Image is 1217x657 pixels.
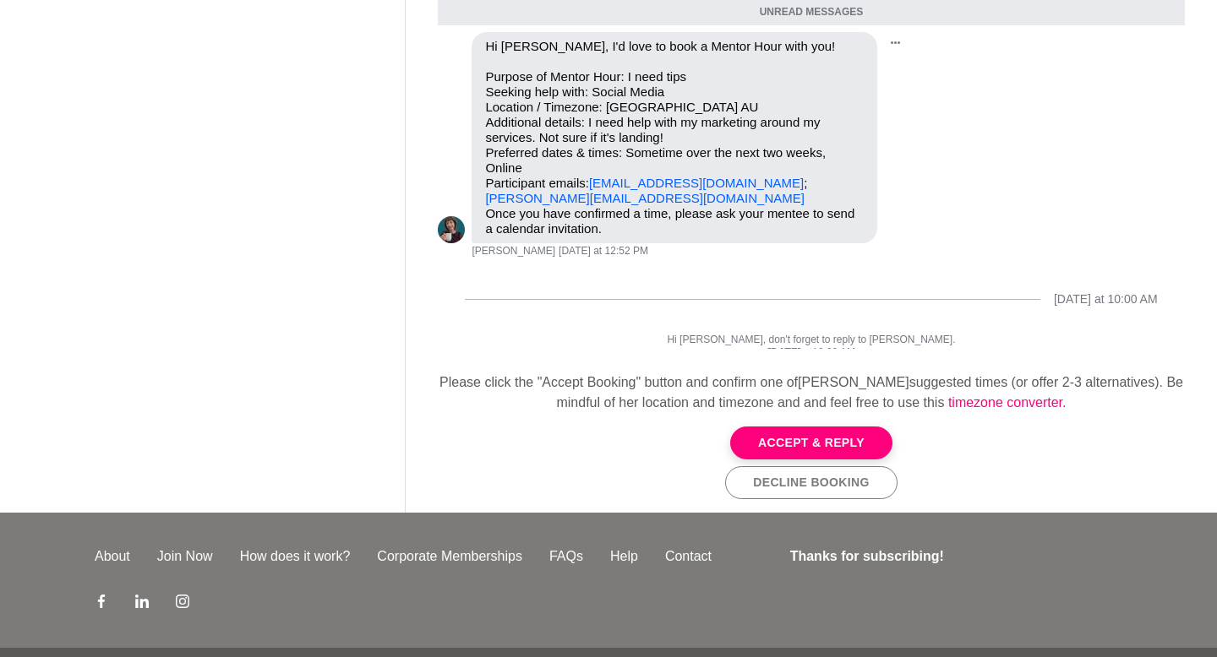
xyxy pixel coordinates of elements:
button: Accept & Reply [730,426,892,459]
button: Open Message Actions Menu [884,32,906,54]
div: Please click the "Accept Booking" button and confirm one of [PERSON_NAME] suggested times (or off... [419,372,1203,413]
a: [EMAIL_ADDRESS][DOMAIN_NAME] [589,176,804,190]
a: Join Now [144,546,226,567]
p: Hi [PERSON_NAME], I'd love to book a Mentor Hour with you! [485,39,864,54]
img: C [438,216,465,243]
a: Contact [652,546,725,567]
a: FAQs [536,546,597,567]
a: About [81,546,144,567]
a: timezone converter. [948,395,1067,410]
a: LinkedIn [135,594,149,614]
a: Instagram [176,594,189,614]
p: Purpose of Mentor Hour: I need tips Seeking help with: Social Media Location / Timezone: [GEOGRAP... [485,69,864,206]
h4: Thanks for subscribing! [790,546,1112,567]
strong: [DATE] [767,346,804,358]
div: Christie Flora [438,216,465,243]
span: [PERSON_NAME] [472,245,555,258]
div: at 10:00 AM [438,346,1184,360]
a: Corporate Memberships [363,546,536,567]
a: How does it work? [226,546,364,567]
time: 2025-08-22T02:52:58.453Z [559,245,648,258]
a: Help [597,546,652,567]
p: Hi [PERSON_NAME], don't forget to reply to [PERSON_NAME]. [438,334,1184,347]
a: [PERSON_NAME][EMAIL_ADDRESS][DOMAIN_NAME] [485,191,805,205]
a: Facebook [95,594,108,614]
button: Decline Booking [725,466,897,499]
p: Once you have confirmed a time, please ask your mentee to send a calendar invitation. [485,206,864,236]
div: [DATE] at 10:00 AM [1054,292,1158,307]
